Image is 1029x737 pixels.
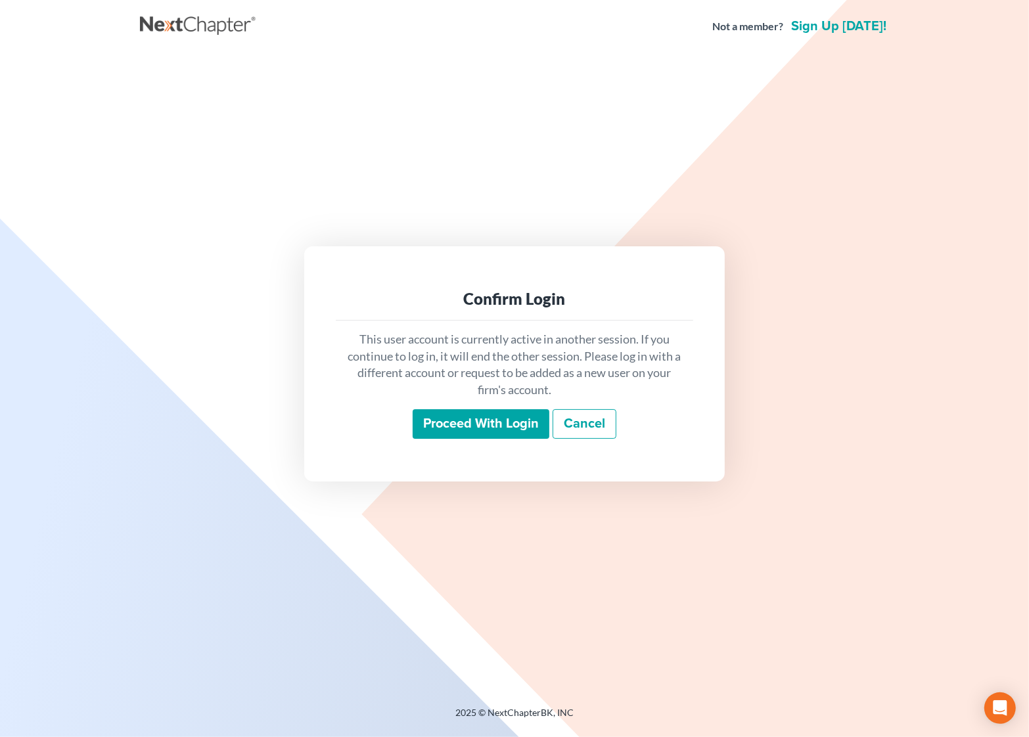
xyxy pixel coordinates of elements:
p: This user account is currently active in another session. If you continue to log in, it will end ... [346,331,683,399]
div: Confirm Login [346,288,683,309]
a: Sign up [DATE]! [789,20,889,33]
a: Cancel [553,409,616,439]
strong: Not a member? [712,19,783,34]
div: 2025 © NextChapterBK, INC [140,706,889,730]
input: Proceed with login [413,409,549,439]
div: Open Intercom Messenger [984,692,1016,724]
